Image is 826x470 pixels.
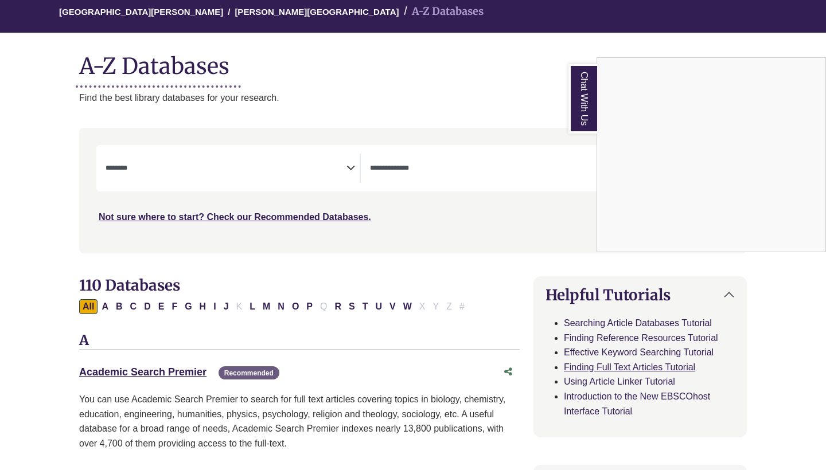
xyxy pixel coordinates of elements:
[564,362,695,372] a: Finding Full Text Articles Tutorial
[98,299,112,314] button: Filter Results A
[106,164,346,174] textarea: Search
[400,299,415,314] button: Filter Results W
[141,299,154,314] button: Filter Results D
[564,391,710,416] a: Introduction to the New EBSCOhost Interface Tutorial
[79,44,747,79] h1: A-Z Databases
[181,299,195,314] button: Filter Results G
[79,276,180,295] span: 110 Databases
[79,128,747,253] nav: Search filters
[168,299,181,314] button: Filter Results F
[564,377,675,386] a: Using Article Linker Tutorial
[59,5,223,17] a: [GEOGRAPHIC_DATA][PERSON_NAME]
[372,299,385,314] button: Filter Results U
[497,361,520,383] button: Share this database
[345,299,359,314] button: Filter Results S
[259,299,274,314] button: Filter Results M
[99,212,371,222] a: Not sure where to start? Check our Recommended Databases.
[303,299,316,314] button: Filter Results P
[359,299,372,314] button: Filter Results T
[564,318,712,328] a: Searching Article Databases Tutorial
[564,333,718,343] a: Finding Reference Resources Tutorial
[274,299,288,314] button: Filter Results N
[597,58,825,252] iframe: Chat Widget
[220,299,232,314] button: Filter Results J
[210,299,219,314] button: Filter Results I
[289,299,302,314] button: Filter Results O
[399,3,484,20] li: A-Z Databases
[79,299,98,314] button: All
[568,64,597,134] a: Chat With Us
[219,366,279,379] span: Recommended
[112,299,126,314] button: Filter Results B
[79,366,206,378] a: Academic Search Premier
[79,392,520,451] p: You can use Academic Search Premier to search for full text articles covering topics in biology, ...
[127,299,141,314] button: Filter Results C
[534,277,746,313] button: Helpful Tutorials
[331,299,345,314] button: Filter Results R
[597,57,826,252] div: Chat With Us
[155,299,168,314] button: Filter Results E
[235,5,399,17] a: [PERSON_NAME][GEOGRAPHIC_DATA]
[196,299,210,314] button: Filter Results H
[386,299,399,314] button: Filter Results V
[79,301,469,311] div: Alpha-list to filter by first letter of database name
[79,332,520,350] h3: A
[79,91,747,105] p: Find the best library databases for your research.
[246,299,259,314] button: Filter Results L
[564,347,714,357] a: Effective Keyword Searching Tutorial
[370,164,611,174] textarea: Search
